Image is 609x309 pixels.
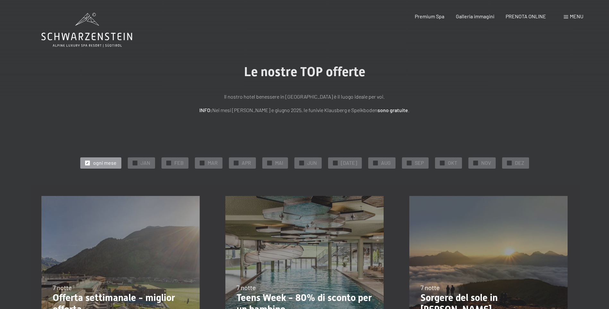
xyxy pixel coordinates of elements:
[199,107,212,113] strong: INFO:
[334,161,336,165] span: ✓
[244,64,365,79] span: Le nostre TOP offerte
[144,93,465,101] p: Il nostro hotel benessere in [GEOGRAPHIC_DATA] è il luogo ideale per voi.
[506,13,546,19] a: PRENOTA ONLINE
[378,107,408,113] strong: sono gratuite
[93,159,117,166] span: ogni mese
[268,161,271,165] span: ✓
[141,159,150,166] span: JAN
[144,106,465,114] p: Nei mesi [PERSON_NAME] e giugno 2025, le funivie Klausberg e Speikboden .
[300,161,303,165] span: ✓
[235,161,237,165] span: ✓
[481,159,491,166] span: NOV
[441,161,443,165] span: ✓
[167,161,170,165] span: ✓
[174,159,184,166] span: FEB
[341,159,357,166] span: [DATE]
[134,161,136,165] span: ✓
[415,159,424,166] span: SEP
[86,161,89,165] span: ✓
[508,161,510,165] span: ✓
[456,13,494,19] a: Galleria immagini
[53,284,72,291] span: 7 notte
[474,161,477,165] span: ✓
[381,159,391,166] span: AUG
[448,159,457,166] span: OKT
[237,284,256,291] span: 7 notte
[421,284,440,291] span: 7 notte
[201,161,203,165] span: ✓
[515,159,524,166] span: DEZ
[307,159,317,166] span: JUN
[242,159,251,166] span: APR
[415,13,444,19] a: Premium Spa
[374,161,377,165] span: ✓
[208,159,218,166] span: MAR
[275,159,283,166] span: MAI
[570,13,583,19] span: Menu
[408,161,410,165] span: ✓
